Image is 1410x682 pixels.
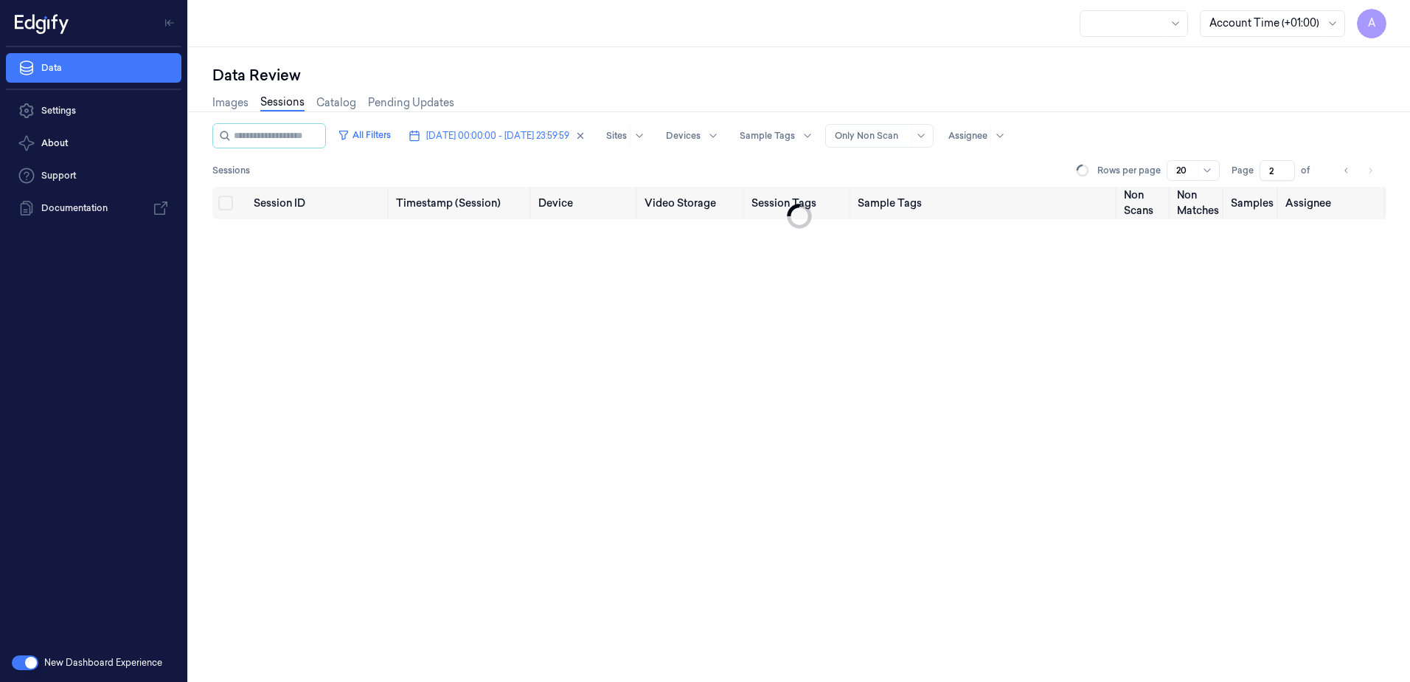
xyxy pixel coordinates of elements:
button: Toggle Navigation [158,11,181,35]
button: About [6,128,181,158]
th: Sample Tags [852,187,1118,219]
th: Non Scans [1118,187,1171,219]
a: Settings [6,96,181,125]
th: Non Matches [1171,187,1225,219]
th: Timestamp (Session) [390,187,532,219]
span: Sessions [212,164,250,177]
a: Data [6,53,181,83]
button: All Filters [332,123,397,147]
button: Go to previous page [1336,160,1357,181]
th: Session Tags [746,187,852,219]
a: Sessions [260,94,305,111]
a: Catalog [316,95,356,111]
span: [DATE] 00:00:00 - [DATE] 23:59:59 [426,129,569,142]
a: Support [6,161,181,190]
div: Data Review [212,65,1386,86]
button: [DATE] 00:00:00 - [DATE] 23:59:59 [403,124,591,148]
p: Rows per page [1097,164,1161,177]
button: A [1357,9,1386,38]
th: Video Storage [639,187,746,219]
th: Session ID [248,187,390,219]
a: Images [212,95,249,111]
span: Page [1232,164,1254,177]
th: Samples [1225,187,1279,219]
button: Select all [218,196,233,210]
a: Pending Updates [368,95,454,111]
span: of [1301,164,1324,177]
th: Device [532,187,639,219]
a: Documentation [6,193,181,223]
nav: pagination [1336,160,1381,181]
th: Assignee [1279,187,1386,219]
